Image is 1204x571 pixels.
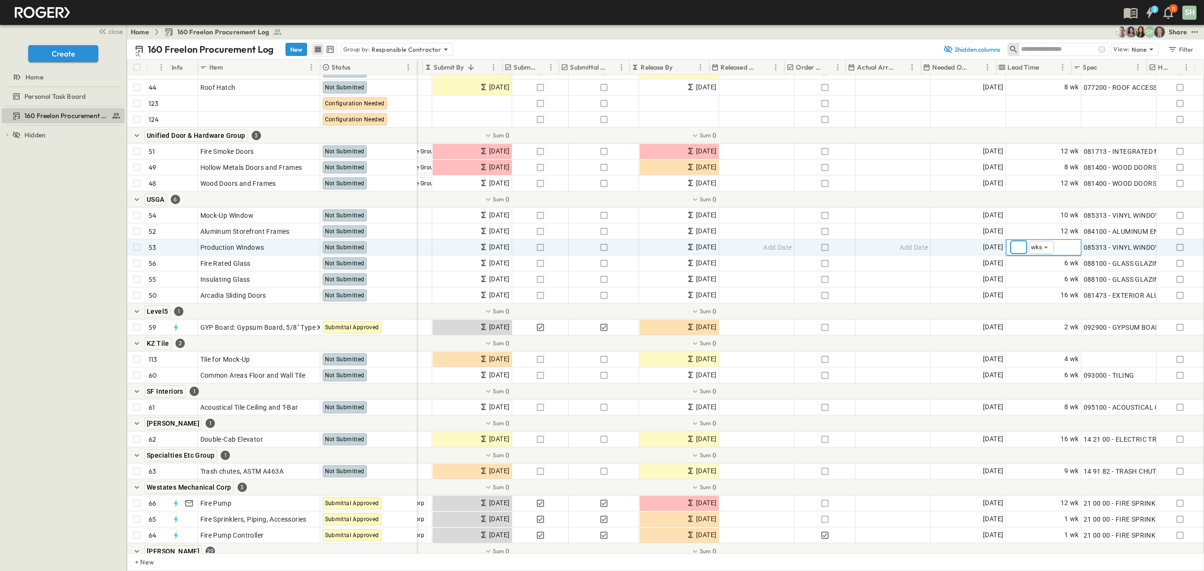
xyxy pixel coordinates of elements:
[696,82,716,93] span: [DATE]
[206,547,215,556] div: 29
[221,451,230,460] div: 1
[489,514,509,524] span: [DATE]
[983,82,1003,93] span: [DATE]
[493,307,504,315] p: Sum
[770,62,781,73] button: Menu
[131,27,288,37] nav: breadcrumbs
[200,227,290,236] span: Aluminum Storefront Frames
[95,24,125,38] button: close
[1084,467,1164,476] span: 14 91 82 - TRASH CHUTES
[696,322,716,333] span: [DATE]
[489,146,509,157] span: [DATE]
[325,116,385,123] span: Configuration Needed
[285,43,307,56] button: New
[489,322,509,333] span: [DATE]
[983,402,1003,412] span: [DATE]
[493,547,504,555] p: Sum
[1084,403,1185,412] span: 095100 - ACOUSTICAL CEILINGS
[932,63,969,72] p: Needed Onsite
[538,62,548,72] button: Sort
[149,83,156,92] p: 44
[324,44,336,55] button: kanban view
[170,60,198,75] div: Info
[403,62,414,73] button: Menu
[325,148,364,155] span: Not Submitted
[149,179,156,188] p: 48
[983,530,1003,540] span: [DATE]
[1084,323,1164,332] span: 092900 - GYPSUM BOARD
[938,43,1006,56] button: 2hidden columns
[641,63,673,72] p: Release By
[493,339,504,347] p: Sum
[149,211,156,220] p: 54
[489,434,509,444] span: [DATE]
[696,226,716,237] span: [DATE]
[700,195,711,203] p: Sum
[200,403,298,412] span: Acoustical Tile Ceiling and T-Bar
[489,242,509,253] span: [DATE]
[149,435,156,444] p: 62
[200,531,264,540] span: Fire Pump Controller
[147,484,231,491] span: Westates Mechanical Corp
[149,115,159,124] p: 124
[713,195,716,204] span: 0
[325,516,379,523] span: Submittal Approved
[696,434,716,444] span: [DATE]
[325,100,385,107] span: Configuration Needed
[434,63,464,72] p: Submit By
[493,195,504,203] p: Sum
[1084,515,1168,524] span: 21 00 00 - FIRE SPRINKLER
[25,72,43,82] span: Home
[674,62,685,72] button: Sort
[325,68,364,75] span: Not Submitted
[156,62,167,73] button: Menu
[325,276,364,283] span: Not Submitted
[700,339,711,347] p: Sum
[983,290,1003,301] span: [DATE]
[147,420,199,427] span: [PERSON_NAME]
[200,467,284,476] span: Trash chutes, ASTM A463A
[206,419,215,428] div: 1
[1064,354,1079,365] span: 4 wk
[983,498,1003,508] span: [DATE]
[108,27,123,36] span: close
[1084,531,1168,540] span: 21 00 00 - FIRE SPRINKLER
[700,387,711,395] p: Sum
[325,372,364,379] span: Not Submitted
[149,515,156,524] p: 65
[506,131,509,140] span: 0
[696,274,716,285] span: [DATE]
[1084,163,1157,172] span: 081400 - WOOD DOORS
[1181,5,1197,21] button: SH
[489,226,509,237] span: [DATE]
[311,42,337,56] div: table view
[1064,274,1079,285] span: 6 wk
[1064,530,1079,540] span: 1 wk
[506,547,509,556] span: 0
[1125,26,1137,38] img: Fabiola Canchola (fcanchola@cahill-sf.com)
[700,483,711,491] p: Sum
[1164,43,1196,56] button: Filter
[1144,26,1156,38] div: Steven Habon (shabon@guzmangc.com)
[24,92,86,101] span: Personal Task Board
[493,387,504,395] p: Sum
[616,62,627,73] button: Menu
[131,27,149,37] a: Home
[900,243,928,252] span: Add Date
[149,291,157,300] p: 50
[149,531,156,540] p: 64
[983,242,1003,253] span: [DATE]
[200,83,236,92] span: Roof Hatch
[325,212,364,219] span: Not Submitted
[760,62,770,72] button: Sort
[489,466,509,476] span: [DATE]
[325,292,364,299] span: Not Submitted
[489,82,509,93] span: [DATE]
[2,108,125,123] div: 160 Freelon Procurement Logtest
[971,62,982,72] button: Sort
[506,419,509,428] span: 0
[149,147,155,156] p: 51
[225,62,235,72] button: Sort
[1064,258,1079,269] span: 6 wk
[713,547,716,556] span: 0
